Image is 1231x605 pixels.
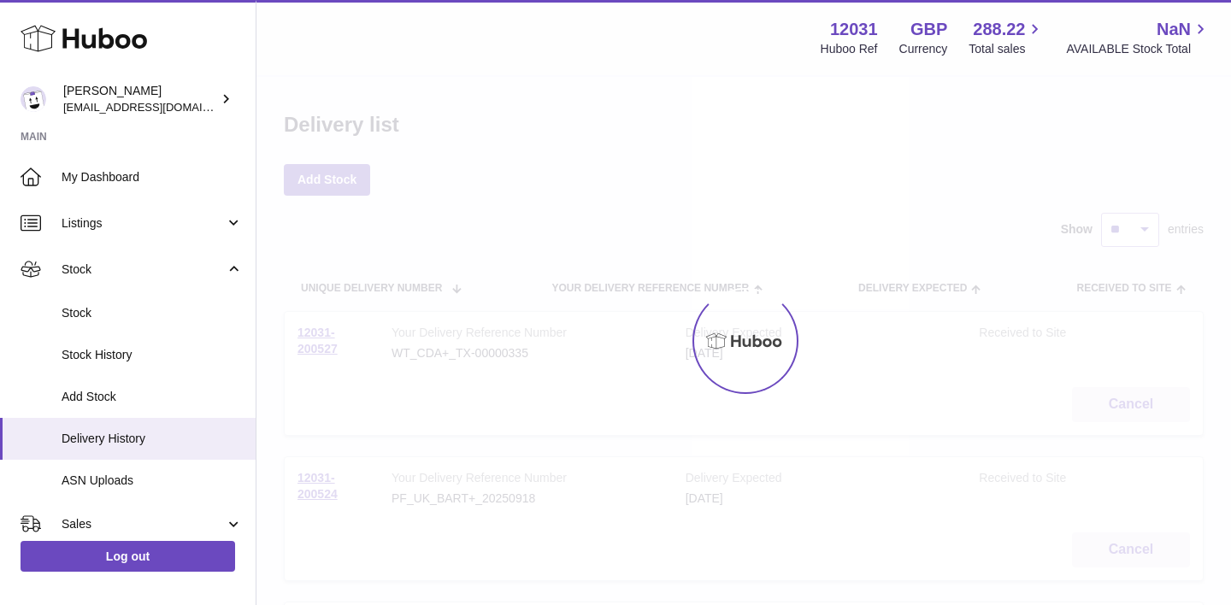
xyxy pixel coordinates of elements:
span: Sales [62,516,225,532]
span: Stock [62,261,225,278]
div: Huboo Ref [821,41,878,57]
strong: 12031 [830,18,878,41]
span: 288.22 [973,18,1025,41]
span: [EMAIL_ADDRESS][DOMAIN_NAME] [63,100,251,114]
span: Listings [62,215,225,232]
span: ASN Uploads [62,473,243,489]
span: Stock [62,305,243,321]
a: NaN AVAILABLE Stock Total [1066,18,1210,57]
div: Currency [899,41,948,57]
span: Total sales [969,41,1045,57]
strong: GBP [910,18,947,41]
span: Stock History [62,347,243,363]
img: admin@makewellforyou.com [21,86,46,112]
div: [PERSON_NAME] [63,83,217,115]
span: NaN [1157,18,1191,41]
span: AVAILABLE Stock Total [1066,41,1210,57]
a: 288.22 Total sales [969,18,1045,57]
span: My Dashboard [62,169,243,185]
span: Delivery History [62,431,243,447]
a: Log out [21,541,235,572]
span: Add Stock [62,389,243,405]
